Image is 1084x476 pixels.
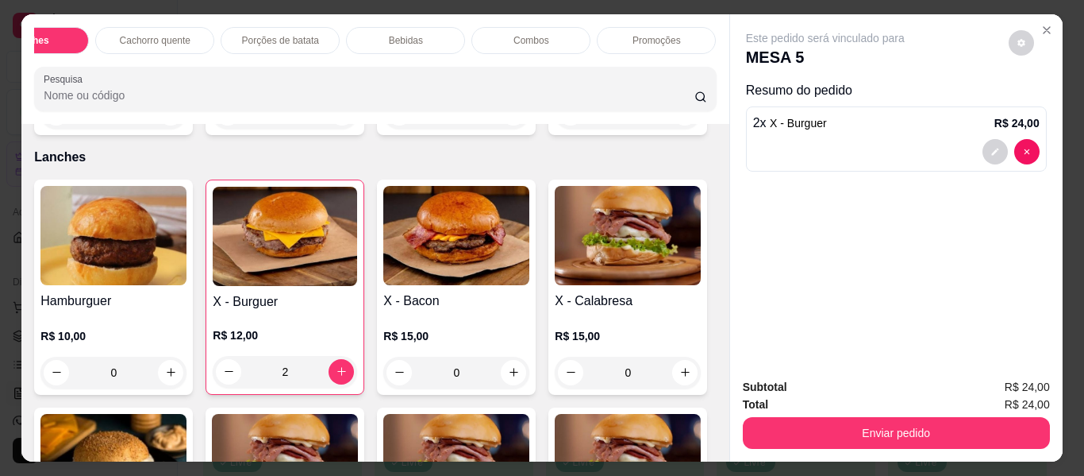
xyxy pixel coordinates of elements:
[555,186,701,285] img: product-image
[632,34,681,47] p: Promoções
[1014,139,1040,164] button: decrease-product-quantity
[40,186,186,285] img: product-image
[513,34,549,47] p: Combos
[982,139,1008,164] button: decrease-product-quantity
[1009,30,1034,56] button: decrease-product-quantity
[555,292,701,311] h4: X - Calabresa
[213,292,357,312] h4: X - Burguer
[389,34,423,47] p: Bebidas
[44,87,694,103] input: Pesquisa
[770,117,827,130] span: X - Burguer
[242,34,319,47] p: Porções de batata
[213,327,357,343] p: R$ 12,00
[743,417,1050,449] button: Enviar pedido
[383,186,529,285] img: product-image
[213,187,357,286] img: product-image
[746,81,1047,100] p: Resumo do pedido
[383,328,529,344] p: R$ 15,00
[743,398,768,411] strong: Total
[1005,378,1050,396] span: R$ 24,00
[40,292,186,311] h4: Hamburguer
[994,115,1040,131] p: R$ 24,00
[753,114,827,133] p: 2 x
[746,30,905,46] p: Este pedido será vinculado para
[40,328,186,344] p: R$ 10,00
[44,72,88,86] label: Pesquisa
[1034,17,1059,43] button: Close
[120,34,190,47] p: Cachorro quente
[383,292,529,311] h4: X - Bacon
[555,328,701,344] p: R$ 15,00
[746,46,905,68] p: MESA 5
[743,381,787,393] strong: Subtotal
[34,148,716,167] p: Lanches
[1005,396,1050,413] span: R$ 24,00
